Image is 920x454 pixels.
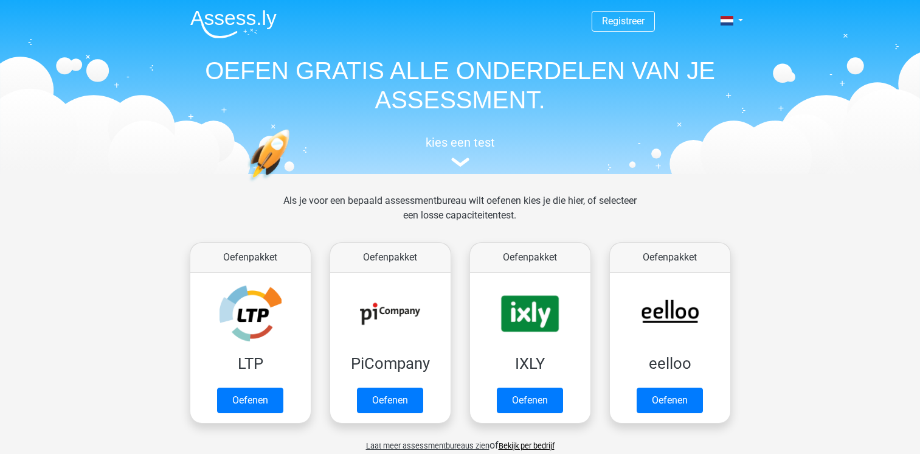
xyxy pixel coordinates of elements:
[190,10,277,38] img: Assessly
[181,56,740,114] h1: OEFEN GRATIS ALLE ONDERDELEN VAN JE ASSESSMENT.
[497,388,563,413] a: Oefenen
[451,158,469,167] img: assessment
[499,441,555,450] a: Bekijk per bedrijf
[274,194,646,237] div: Als je voor een bepaald assessmentbureau wilt oefenen kies je die hier, of selecteer een losse ca...
[217,388,283,413] a: Oefenen
[247,129,337,239] img: oefenen
[602,15,645,27] a: Registreer
[181,135,740,167] a: kies een test
[366,441,489,450] span: Laat meer assessmentbureaus zien
[181,135,740,150] h5: kies een test
[637,388,703,413] a: Oefenen
[357,388,423,413] a: Oefenen
[181,428,740,453] div: of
